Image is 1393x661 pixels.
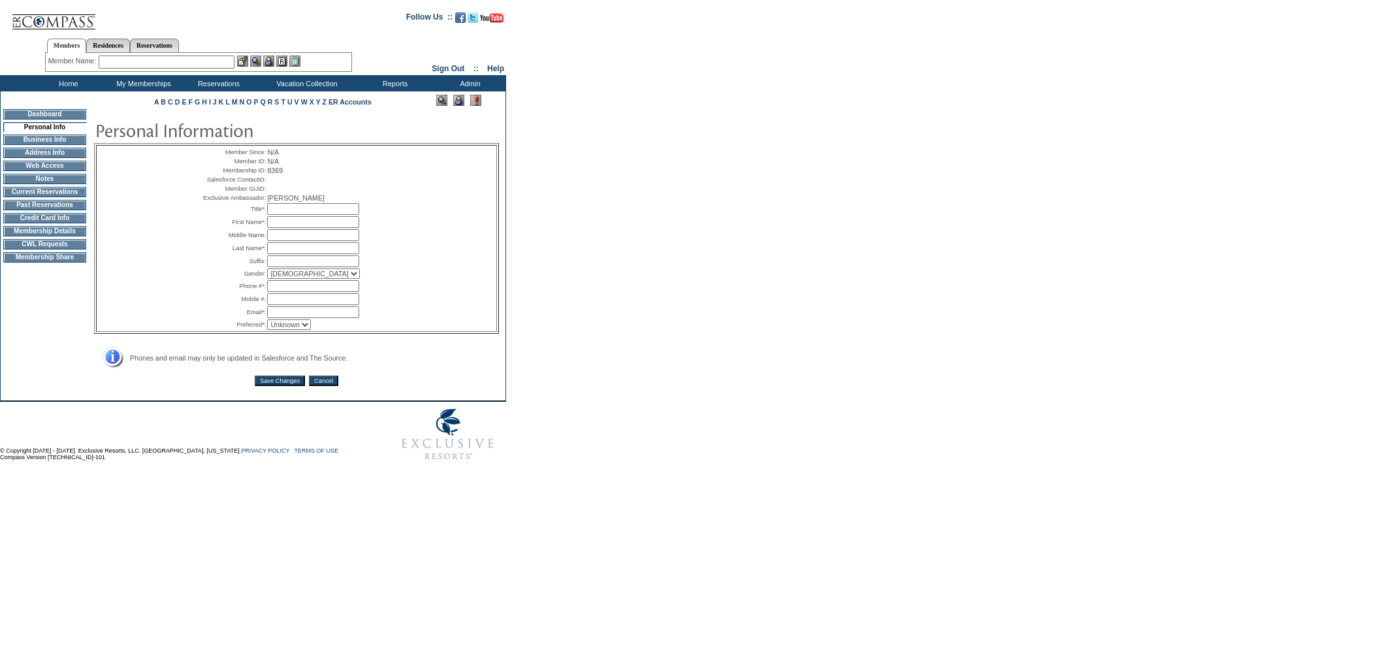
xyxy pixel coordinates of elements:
[253,98,258,106] a: P
[287,98,293,106] a: U
[180,75,255,91] td: Reservations
[468,12,478,23] img: Follow us on Twitter
[432,64,464,73] a: Sign Out
[225,98,229,106] a: L
[455,12,466,23] img: Become our fan on Facebook
[274,98,279,106] a: S
[276,56,287,67] img: Reservations
[232,98,238,106] a: M
[260,98,265,106] a: Q
[406,11,453,27] td: Follow Us ::
[182,98,186,106] a: E
[48,56,99,67] div: Member Name:
[200,280,266,292] td: Phone #*:
[95,117,356,143] img: pgTtlPersonalInfo.gif
[263,56,274,67] img: Impersonate
[154,98,159,106] a: A
[301,98,308,106] a: W
[3,200,86,210] td: Past Reservations
[200,176,266,184] td: Salesforce ContactID:
[200,157,266,165] td: Member ID:
[3,239,86,250] td: CWL Requests
[11,3,96,30] img: Compass Home
[295,98,299,106] a: V
[480,13,504,23] img: Subscribe to our YouTube Channel
[310,98,314,106] a: X
[3,174,86,184] td: Notes
[3,252,86,263] td: Membership Share
[473,64,479,73] span: ::
[188,98,193,106] a: F
[3,187,86,197] td: Current Reservations
[455,16,466,24] a: Become our fan on Facebook
[168,98,173,106] a: C
[356,75,431,91] td: Reports
[3,109,86,120] td: Dashboard
[200,255,266,267] td: Suffix:
[255,75,356,91] td: Vacation Collection
[200,319,266,330] td: Preferred*:
[431,75,506,91] td: Admin
[268,98,273,106] a: R
[246,98,251,106] a: O
[480,16,504,24] a: Subscribe to our YouTube Channel
[267,157,279,165] span: N/A
[468,16,478,24] a: Follow us on Twitter
[29,75,104,91] td: Home
[255,376,305,386] input: Save Changes
[200,306,266,318] td: Email*:
[200,203,266,215] td: Title*:
[86,39,130,52] a: Residences
[161,98,166,106] a: B
[200,148,266,156] td: Member Since:
[241,447,289,454] a: PRIVACY POLICY
[309,376,338,386] input: Cancel
[237,56,248,67] img: b_edit.gif
[200,229,266,241] td: Middle Name:
[94,347,123,368] img: Address Info
[281,98,285,106] a: T
[200,293,266,305] td: Mobile #:
[130,39,179,52] a: Reservations
[487,64,504,73] a: Help
[267,194,325,202] span: [PERSON_NAME]
[328,98,372,106] a: ER Accounts
[322,98,327,106] a: Z
[267,148,279,156] span: N/A
[200,242,266,254] td: Last Name*:
[3,135,86,145] td: Business Info
[200,194,266,202] td: Exclusive Ambassador:
[267,167,283,174] span: 8369
[250,56,261,67] img: View
[209,98,211,106] a: I
[316,98,321,106] a: Y
[195,98,200,106] a: G
[200,167,266,174] td: Membership ID:
[470,95,481,106] img: Log Concern/Member Elevation
[213,98,217,106] a: J
[389,402,506,467] img: Exclusive Resorts
[3,161,86,171] td: Web Access
[219,98,224,106] a: K
[240,98,245,106] a: N
[200,185,266,193] td: Member GUID:
[3,148,86,158] td: Address Info
[295,447,339,454] a: TERMS OF USE
[202,98,207,106] a: H
[436,95,447,106] img: View Mode
[3,226,86,236] td: Membership Details
[289,56,300,67] img: b_calculator.gif
[200,216,266,228] td: First Name*:
[130,354,347,362] span: Phones and email may only be updated in Salesforce and The Source.
[3,213,86,223] td: Credit Card Info
[175,98,180,106] a: D
[3,122,86,132] td: Personal Info
[453,95,464,106] img: Impersonate
[47,39,87,53] a: Members
[104,75,180,91] td: My Memberships
[200,268,266,279] td: Gender:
